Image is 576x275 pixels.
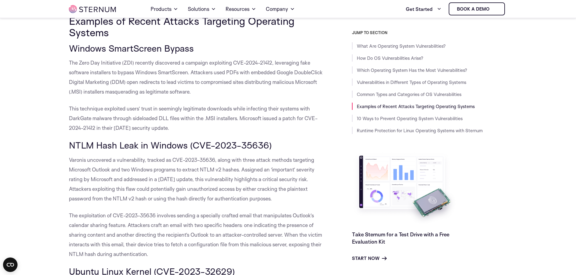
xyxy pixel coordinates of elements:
[69,14,295,39] span: Examples of Recent Attacks Targeting Operating Systems
[69,157,314,202] span: Varonis uncovered a vulnerability, tracked as CVE-2023-35636, along with three attack methods tar...
[151,1,178,18] a: Products
[352,255,387,262] a: Start Now
[352,30,507,35] h3: JUMP TO SECTION
[69,43,194,54] span: Windows SmartScreen Bypass
[357,116,463,121] a: 10 Ways to Prevent Operating System Vulnerabilities
[357,128,483,133] a: Runtime Protection for Linux Operating Systems with Sternum
[352,151,458,226] img: Take Sternum for a Test Drive with a Free Evaluation Kit
[352,231,449,245] a: Take Sternum for a Test Drive with a Free Evaluation Kit
[69,5,116,13] img: sternum iot
[357,104,475,109] a: Examples of Recent Attacks Targeting Operating Systems
[69,212,322,257] span: The exploitation of CVE-2023-35636 involves sending a specially crafted email that manipulates Ou...
[492,7,497,11] img: sternum iot
[69,105,317,131] span: This technique exploited users’ trust in seemingly legitimate downloads while infecting their sys...
[357,67,467,73] a: Which Operating System Has the Most Vulnerabilities?
[406,3,441,15] a: Get Started
[357,43,446,49] a: What Are Operating System Vulnerabilities?
[3,257,18,272] button: Open CMP widget
[69,59,323,95] span: The Zero Day Initiative (ZDI) recently discovered a campaign exploiting CVE-2024-21412, leveragin...
[357,91,461,97] a: Common Types and Categories of OS Vulnerabilities
[188,1,216,18] a: Solutions
[226,1,256,18] a: Resources
[69,139,272,151] span: NTLM Hash Leak in Windows (CVE-2023-35636)
[357,55,423,61] a: How Do OS Vulnerabilities Arise?
[266,1,295,18] a: Company
[357,79,466,85] a: Vulnerabilities in Different Types of Operating Systems
[449,2,505,15] a: Book a demo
